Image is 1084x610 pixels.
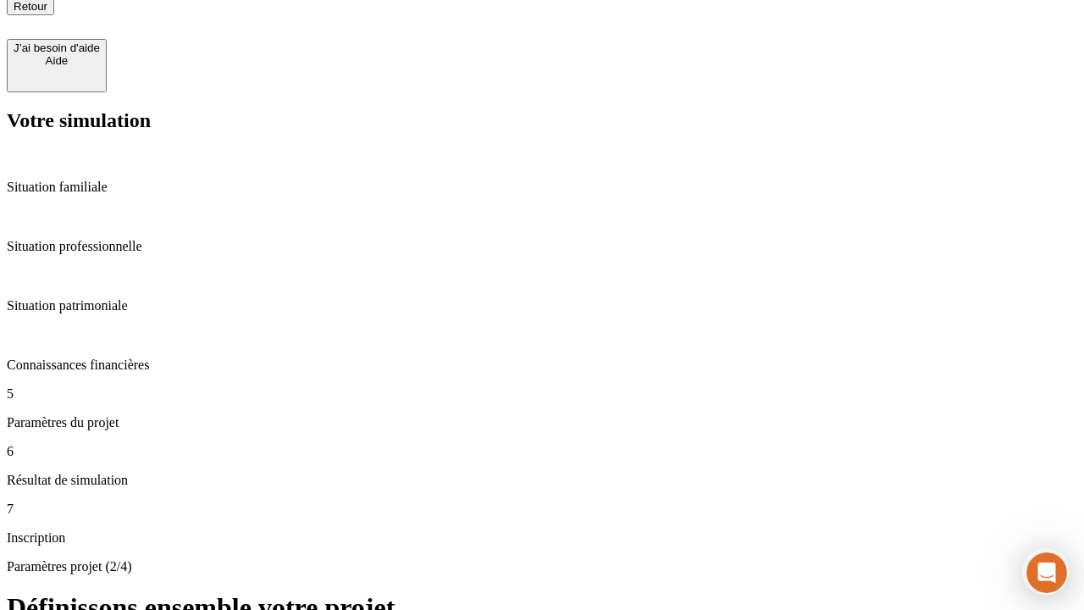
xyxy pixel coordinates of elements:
[1026,552,1067,593] iframe: Intercom live chat
[1022,548,1070,596] iframe: Intercom live chat discovery launcher
[7,502,1077,517] p: 7
[7,473,1077,488] p: Résultat de simulation
[7,239,1077,254] p: Situation professionnelle
[7,415,1077,430] p: Paramètres du projet
[7,39,107,92] button: J’ai besoin d'aideAide
[7,109,1077,132] h2: Votre simulation
[14,54,100,67] div: Aide
[7,559,1077,574] p: Paramètres projet (2/4)
[7,180,1077,195] p: Situation familiale
[14,42,100,54] div: J’ai besoin d'aide
[7,358,1077,373] p: Connaissances financières
[7,530,1077,546] p: Inscription
[7,444,1077,459] p: 6
[7,298,1077,313] p: Situation patrimoniale
[7,386,1077,402] p: 5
